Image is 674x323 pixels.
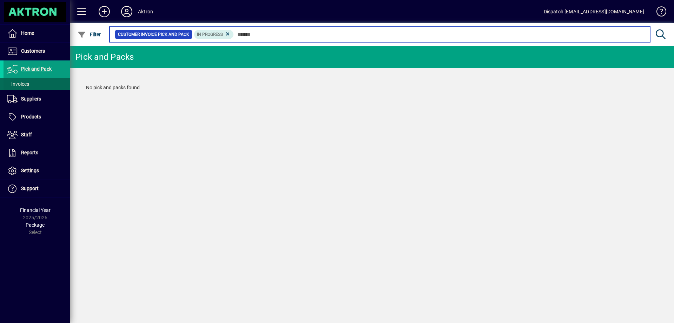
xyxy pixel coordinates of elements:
[651,1,665,24] a: Knowledge Base
[78,32,101,37] span: Filter
[7,81,29,87] span: Invoices
[115,5,138,18] button: Profile
[21,186,39,191] span: Support
[4,162,70,180] a: Settings
[75,51,134,63] div: Pick and Packs
[20,207,51,213] span: Financial Year
[4,78,70,90] a: Invoices
[79,77,665,98] div: No pick and packs found
[194,30,234,39] mat-chip: Pick Pack Status: In Progress
[4,43,70,60] a: Customers
[26,222,45,228] span: Package
[4,108,70,126] a: Products
[118,31,189,38] span: Customer Invoice Pick and Pack
[21,30,34,36] span: Home
[4,144,70,162] a: Reports
[21,132,32,137] span: Staff
[4,25,70,42] a: Home
[4,126,70,144] a: Staff
[138,6,153,17] div: Aktron
[21,150,38,155] span: Reports
[544,6,644,17] div: Dispatch [EMAIL_ADDRESS][DOMAIN_NAME]
[21,114,41,119] span: Products
[21,168,39,173] span: Settings
[76,28,103,41] button: Filter
[21,48,45,54] span: Customers
[21,66,52,72] span: Pick and Pack
[4,90,70,108] a: Suppliers
[21,96,41,102] span: Suppliers
[93,5,115,18] button: Add
[4,180,70,198] a: Support
[197,32,223,37] span: In Progress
